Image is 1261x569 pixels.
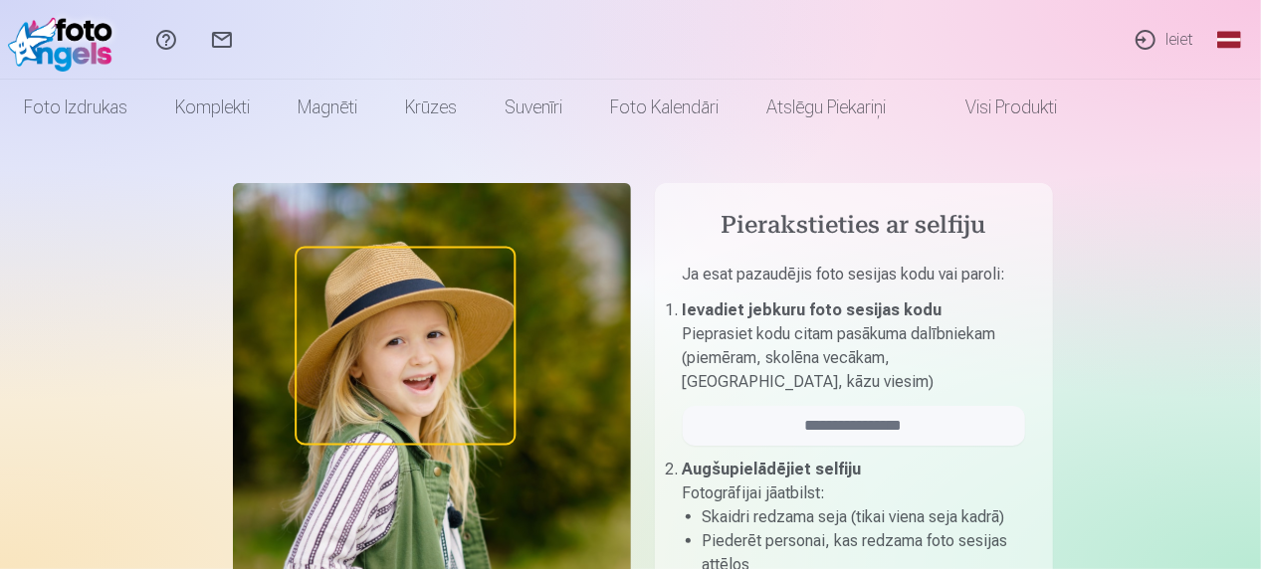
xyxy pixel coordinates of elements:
a: Foto kalendāri [586,80,742,135]
a: Krūzes [381,80,481,135]
a: Komplekti [151,80,274,135]
b: Augšupielādējiet selfiju [683,460,862,478]
li: Skaidri redzama seja (tikai viena seja kadrā) [703,505,1025,529]
b: Ievadiet jebkuru foto sesijas kodu [683,300,943,319]
h4: Pierakstieties ar selfiju [683,211,1025,243]
p: Pieprasiet kodu citam pasākuma dalībniekam (piemēram, skolēna vecākam, [GEOGRAPHIC_DATA], kāzu vi... [683,322,1025,394]
img: /fa1 [8,8,122,72]
p: Ja esat pazaudējis foto sesijas kodu vai paroli : [683,263,1025,298]
a: Magnēti [274,80,381,135]
p: Fotogrāfijai jāatbilst : [683,481,1025,505]
a: Atslēgu piekariņi [742,80,910,135]
a: Visi produkti [910,80,1081,135]
a: Suvenīri [481,80,586,135]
